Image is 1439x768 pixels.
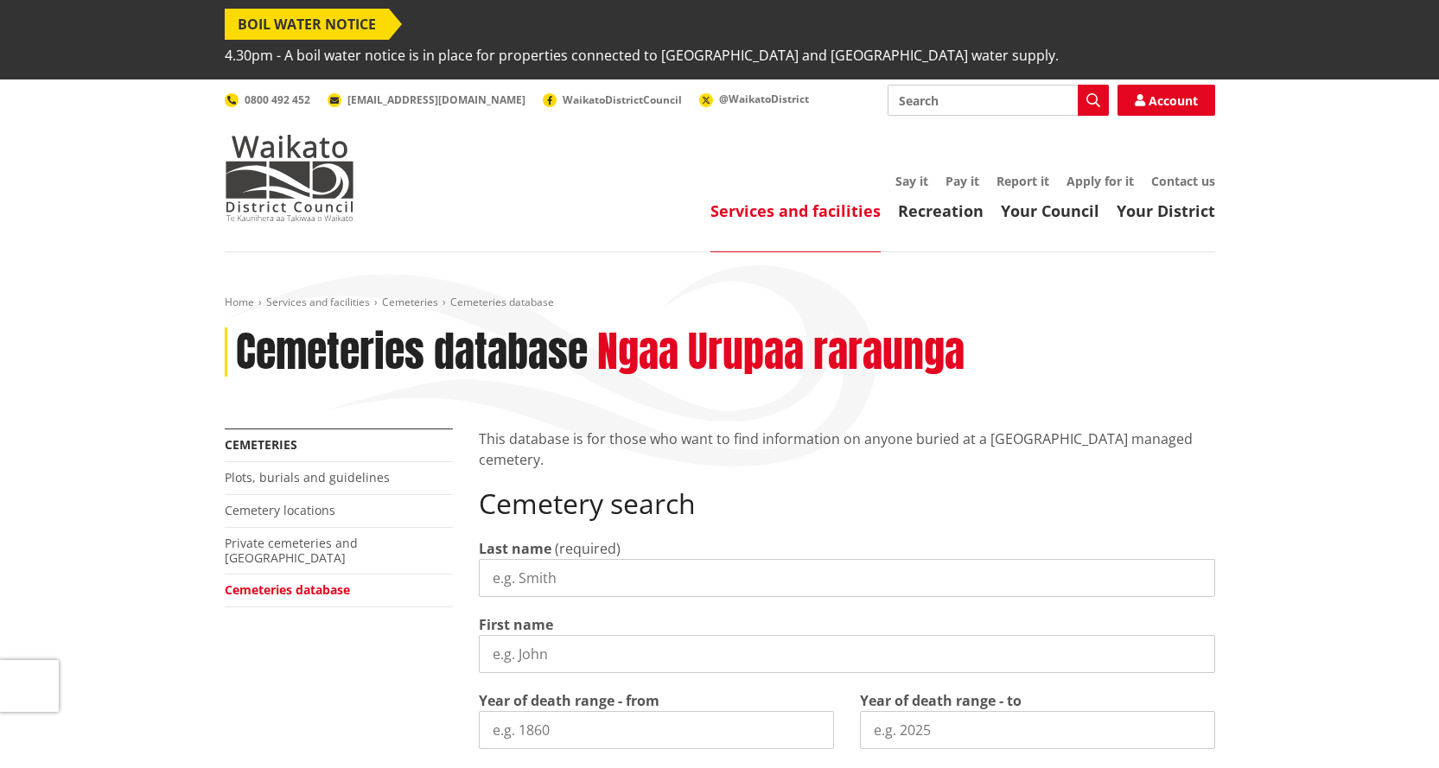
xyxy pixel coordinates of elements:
a: WaikatoDistrictCouncil [543,92,682,107]
a: 0800 492 452 [225,92,310,107]
p: This database is for those who want to find information on anyone buried at a [GEOGRAPHIC_DATA] m... [479,428,1215,470]
a: Apply for it [1067,173,1134,189]
nav: breadcrumb [225,295,1215,310]
input: e.g. Smith [479,559,1215,597]
a: Services and facilities [710,200,881,221]
span: BOIL WATER NOTICE [225,9,389,40]
input: e.g. 2025 [860,711,1215,749]
a: @WaikatoDistrict [699,92,809,106]
a: Your Council [1001,200,1099,221]
a: Say it [895,173,928,189]
h2: Ngaa Urupaa raraunga [597,327,965,378]
label: First name [479,614,553,635]
a: Private cemeteries and [GEOGRAPHIC_DATA] [225,535,358,566]
input: e.g. 1860 [479,711,834,749]
a: Services and facilities [266,295,370,309]
a: Pay it [946,173,979,189]
span: 4.30pm - A boil water notice is in place for properties connected to [GEOGRAPHIC_DATA] and [GEOGR... [225,40,1059,71]
h2: Cemetery search [479,487,1215,520]
span: WaikatoDistrictCouncil [563,92,682,107]
a: Contact us [1151,173,1215,189]
a: Cemeteries [382,295,438,309]
a: Your District [1117,200,1215,221]
input: Search input [888,85,1109,116]
label: Year of death range - to [860,690,1022,711]
span: 0800 492 452 [245,92,310,107]
span: (required) [555,539,621,558]
span: Cemeteries database [450,295,554,309]
a: Report it [996,173,1049,189]
a: Plots, burials and guidelines [225,469,390,486]
label: Year of death range - from [479,690,659,711]
span: [EMAIL_ADDRESS][DOMAIN_NAME] [347,92,525,107]
a: Cemetery locations [225,502,335,518]
img: Waikato District Council - Te Kaunihera aa Takiwaa o Waikato [225,135,354,221]
h1: Cemeteries database [236,327,588,378]
label: Last name [479,538,551,559]
input: e.g. John [479,635,1215,673]
span: @WaikatoDistrict [719,92,809,106]
a: Recreation [898,200,984,221]
a: Cemeteries [225,436,297,453]
a: [EMAIL_ADDRESS][DOMAIN_NAME] [328,92,525,107]
a: Cemeteries database [225,581,350,598]
a: Home [225,295,254,309]
a: Account [1117,85,1215,116]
